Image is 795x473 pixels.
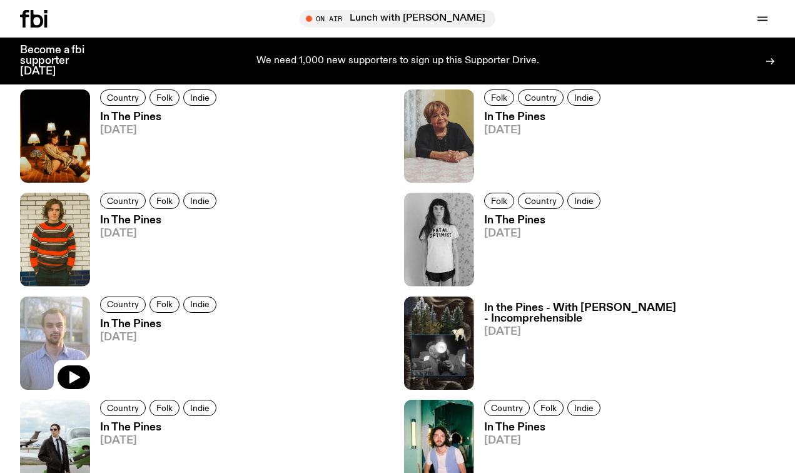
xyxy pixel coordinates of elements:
[534,400,564,416] a: Folk
[567,400,600,416] a: Indie
[100,112,220,123] h3: In The Pines
[518,89,564,106] a: Country
[100,422,220,433] h3: In The Pines
[484,228,604,239] span: [DATE]
[484,89,514,106] a: Folk
[574,403,594,412] span: Indie
[491,93,507,102] span: Folk
[100,228,220,239] span: [DATE]
[574,93,594,102] span: Indie
[574,196,594,206] span: Indie
[90,112,220,183] a: In The Pines[DATE]
[100,332,220,343] span: [DATE]
[183,89,216,106] a: Indie
[156,93,173,102] span: Folk
[100,319,220,330] h3: In The Pines
[107,300,139,309] span: Country
[518,193,564,209] a: Country
[300,10,495,28] button: On AirLunch with [PERSON_NAME]
[474,215,604,286] a: In The Pines[DATE]
[484,193,514,209] a: Folk
[484,303,776,324] h3: In the Pines - With [PERSON_NAME] - Incomprehensible
[156,196,173,206] span: Folk
[100,215,220,226] h3: In The Pines
[484,422,604,433] h3: In The Pines
[100,297,146,313] a: Country
[100,400,146,416] a: Country
[107,93,139,102] span: Country
[183,193,216,209] a: Indie
[474,303,776,390] a: In the Pines - With [PERSON_NAME] - Incomprehensible[DATE]
[100,435,220,446] span: [DATE]
[190,196,210,206] span: Indie
[107,196,139,206] span: Country
[107,403,139,412] span: Country
[190,93,210,102] span: Indie
[540,403,557,412] span: Folk
[100,125,220,136] span: [DATE]
[90,215,220,286] a: In The Pines[DATE]
[149,400,180,416] a: Folk
[256,56,539,67] p: We need 1,000 new supporters to sign up this Supporter Drive.
[484,125,604,136] span: [DATE]
[20,45,100,77] h3: Become a fbi supporter [DATE]
[190,300,210,309] span: Indie
[474,112,604,183] a: In The Pines[DATE]
[183,297,216,313] a: Indie
[484,400,530,416] a: Country
[484,112,604,123] h3: In The Pines
[484,435,604,446] span: [DATE]
[491,196,507,206] span: Folk
[190,403,210,412] span: Indie
[149,297,180,313] a: Folk
[525,93,557,102] span: Country
[100,89,146,106] a: Country
[567,89,600,106] a: Indie
[491,403,523,412] span: Country
[100,193,146,209] a: Country
[149,193,180,209] a: Folk
[156,403,173,412] span: Folk
[484,327,776,337] span: [DATE]
[149,89,180,106] a: Folk
[525,196,557,206] span: Country
[156,300,173,309] span: Folk
[90,319,220,390] a: In The Pines[DATE]
[183,400,216,416] a: Indie
[484,215,604,226] h3: In The Pines
[567,193,600,209] a: Indie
